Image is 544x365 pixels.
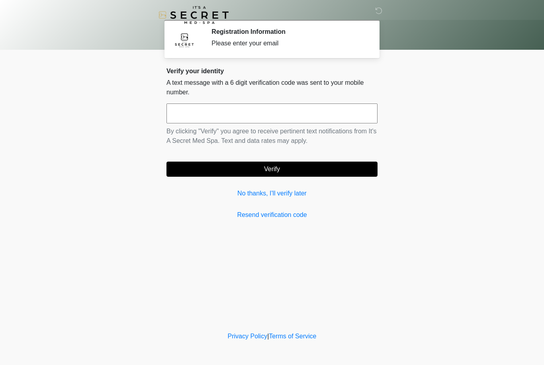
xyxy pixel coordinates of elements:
a: Terms of Service [269,333,316,340]
h2: Registration Information [211,28,366,35]
a: No thanks, I'll verify later [166,189,378,198]
a: | [267,333,269,340]
img: Agent Avatar [172,28,196,52]
a: Resend verification code [166,210,378,220]
a: Privacy Policy [228,333,268,340]
img: It's A Secret Med Spa Logo [159,6,229,24]
button: Verify [166,162,378,177]
p: A text message with a 6 digit verification code was sent to your mobile number. [166,78,378,97]
p: By clicking "Verify" you agree to receive pertinent text notifications from It's A Secret Med Spa... [166,127,378,146]
h2: Verify your identity [166,67,378,75]
div: Please enter your email [211,39,366,48]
